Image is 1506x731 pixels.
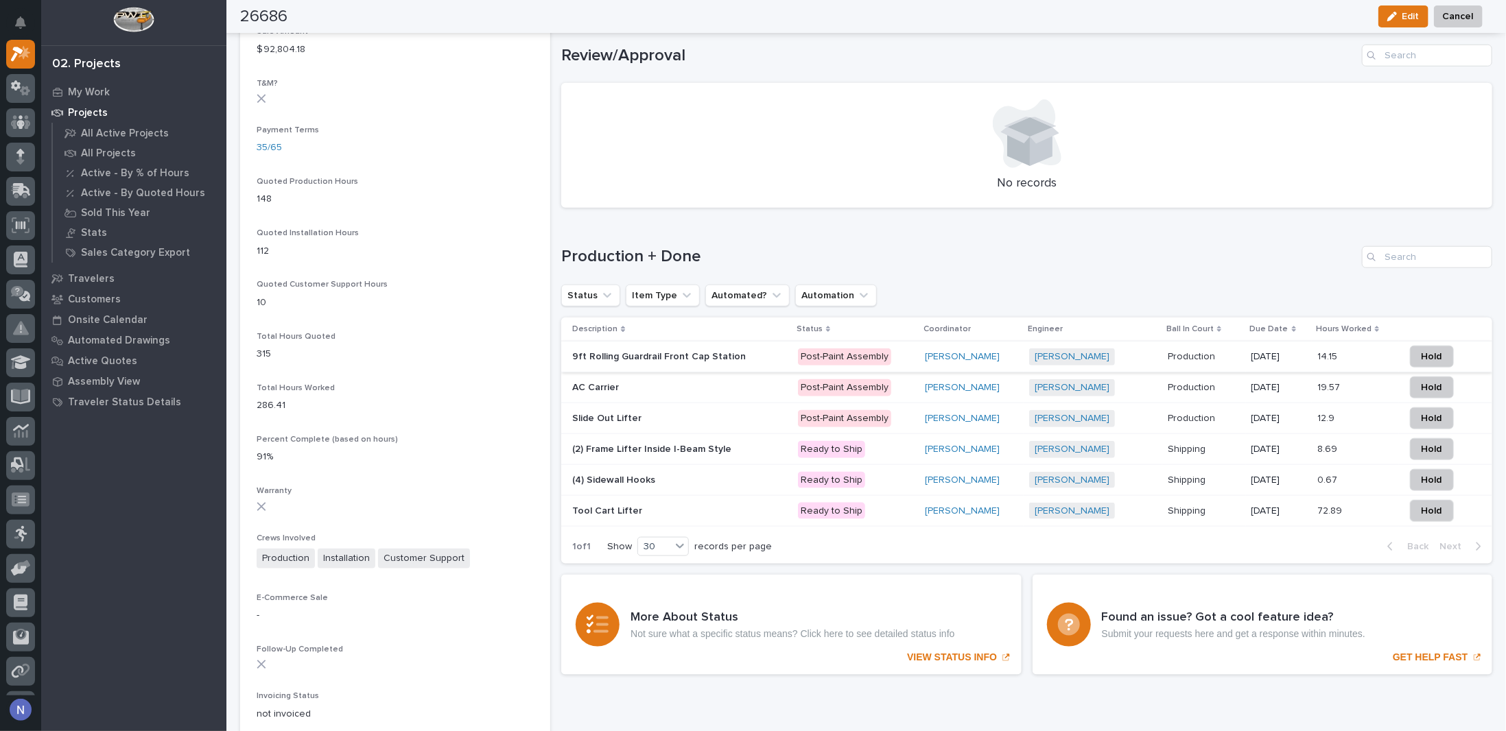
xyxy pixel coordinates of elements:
[1102,628,1365,640] p: Submit your requests here and get a response within minutes.
[41,330,226,350] a: Automated Drawings
[1402,10,1420,23] span: Edit
[1362,45,1492,67] input: Search
[923,322,971,337] p: Coordinator
[257,594,328,602] span: E-Commerce Sale
[41,102,226,123] a: Projects
[68,314,148,326] p: Onsite Calendar
[1035,475,1109,486] a: [PERSON_NAME]
[561,434,1492,465] tr: (2) Frame Lifter Inside I-Beam Style(2) Frame Lifter Inside I-Beam Style Ready to Ship[PERSON_NAM...
[1317,441,1340,455] p: 8.69
[1410,438,1454,460] button: Hold
[41,392,226,412] a: Traveler Status Details
[53,163,226,182] a: Active - By % of Hours
[1251,505,1306,517] p: [DATE]
[1251,413,1306,424] p: [DATE]
[53,223,226,242] a: Stats
[41,309,226,330] a: Onsite Calendar
[572,322,617,337] p: Description
[1410,376,1454,398] button: Hold
[68,107,108,119] p: Projects
[561,403,1492,434] tr: Slide Out LifterSlide Out Lifter Post-Paint Assembly[PERSON_NAME] [PERSON_NAME] ProductionProduct...
[1168,410,1218,424] p: Production
[561,247,1356,267] h1: Production + Done
[257,333,336,341] span: Total Hours Quoted
[113,7,154,32] img: Workspace Logo
[797,322,823,337] p: Status
[1410,500,1454,522] button: Hold
[925,351,1000,363] a: [PERSON_NAME]
[1317,379,1343,394] p: 19.57
[626,285,700,307] button: Item Type
[257,126,319,134] span: Payment Terms
[1434,5,1483,27] button: Cancel
[705,285,790,307] button: Automated?
[798,472,865,489] div: Ready to Ship
[925,382,1000,394] a: [PERSON_NAME]
[378,549,470,568] span: Customer Support
[68,355,137,368] p: Active Quotes
[53,203,226,222] a: Sold This Year
[68,335,170,347] p: Automated Drawings
[257,296,534,310] p: 10
[1250,322,1289,337] p: Due Date
[561,465,1492,496] tr: (4) Sidewall Hooks(4) Sidewall Hooks Ready to Ship[PERSON_NAME] [PERSON_NAME] ShippingShipping [D...
[1035,505,1109,517] a: [PERSON_NAME]
[1376,540,1434,553] button: Back
[561,46,1356,66] h1: Review/Approval
[1251,475,1306,486] p: [DATE]
[561,530,602,564] p: 1 of 1
[1378,5,1428,27] button: Edit
[257,43,534,57] p: $ 92,804.18
[41,268,226,289] a: Travelers
[81,167,189,180] p: Active - By % of Hours
[572,503,645,517] p: Tool Cart Lifter
[1035,444,1109,455] a: [PERSON_NAME]
[257,244,534,259] p: 112
[572,441,734,455] p: (2) Frame Lifter Inside I-Beam Style
[53,183,226,202] a: Active - By Quoted Hours
[53,143,226,163] a: All Projects
[81,247,190,259] p: Sales Category Export
[68,293,121,306] p: Customers
[257,347,534,361] p: 315
[1168,348,1218,363] p: Production
[1410,469,1454,491] button: Hold
[907,651,997,663] p: VIEW STATUS INFO
[41,350,226,371] a: Active Quotes
[257,384,335,392] span: Total Hours Worked
[561,575,1021,675] a: VIEW STATUS INFO
[318,549,375,568] span: Installation
[572,472,658,486] p: (4) Sidewall Hooks
[1251,382,1306,394] p: [DATE]
[561,285,620,307] button: Status
[1422,503,1442,519] span: Hold
[1168,441,1208,455] p: Shipping
[798,441,865,458] div: Ready to Ship
[572,410,644,424] p: Slide Out Lifter
[561,372,1492,403] tr: AC CarrierAC Carrier Post-Paint Assembly[PERSON_NAME] [PERSON_NAME] ProductionProduction [DATE]19...
[1439,540,1470,553] span: Next
[925,413,1000,424] a: [PERSON_NAME]
[1422,472,1442,488] span: Hold
[257,707,534,721] p: not invoiced
[1168,503,1208,517] p: Shipping
[81,207,150,219] p: Sold This Year
[1033,575,1492,675] a: GET HELP FAST
[694,541,772,553] p: records per page
[1168,379,1218,394] p: Production
[1317,410,1337,424] p: 12.9
[257,178,358,186] span: Quoted Production Hours
[925,505,1000,517] a: [PERSON_NAME]
[795,285,877,307] button: Automation
[1393,651,1468,663] p: GET HELP FAST
[1168,472,1208,486] p: Shipping
[1422,441,1442,457] span: Hold
[1251,444,1306,455] p: [DATE]
[68,86,110,99] p: My Work
[53,243,226,262] a: Sales Category Export
[1434,540,1492,553] button: Next
[68,376,140,388] p: Assembly View
[798,379,891,396] div: Post-Paint Assembly
[638,540,671,554] div: 30
[572,348,749,363] p: 9ft Rolling Guardrail Front Cap Station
